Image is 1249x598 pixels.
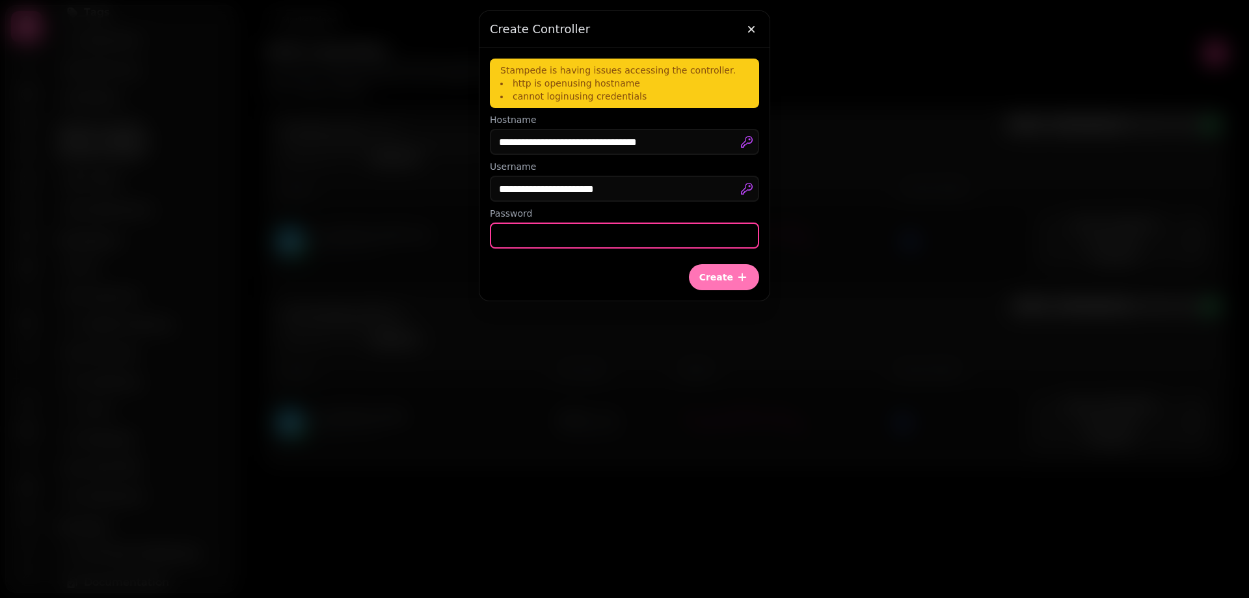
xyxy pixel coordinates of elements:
[699,273,733,282] span: Create
[490,113,759,126] label: Hostname
[689,264,759,290] button: Create
[490,21,759,37] h3: Create controller
[500,77,749,90] li: http is open using hostname
[500,64,749,77] p: Stampede is having issues accessing the controller.
[500,90,749,103] li: cannot login using credentials
[490,160,759,173] label: Username
[490,207,759,220] label: Password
